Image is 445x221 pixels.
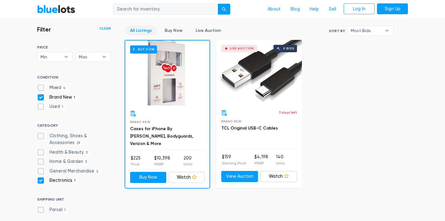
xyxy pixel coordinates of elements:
[37,26,51,33] h3: Filter
[98,52,111,62] b: ▾
[37,206,68,213] label: Parcel
[72,179,78,184] span: 1
[37,177,78,184] label: Electronics
[37,149,90,156] label: Health & Beauty
[254,160,268,166] p: MSRP
[286,3,305,15] a: Blog
[37,103,65,110] label: Used
[37,197,111,204] h6: SHIPPING UNIT
[324,3,341,15] a: Sell
[125,26,157,35] a: All Listings
[184,155,192,167] li: 200
[169,172,205,183] a: Watch
[130,172,166,183] a: Buy Now
[351,26,382,35] span: Most Bids
[37,75,111,82] h6: CONDITION
[190,26,226,35] a: Live Auction
[130,120,150,124] span: Brand New
[222,160,246,166] p: Starting Price
[37,158,89,165] label: Home & Garden
[221,171,258,182] a: View Auction
[221,120,241,123] span: Brand New
[154,161,170,167] p: MSRP
[62,208,68,213] span: 1
[130,45,157,53] h6: Buy Now
[283,47,294,50] div: 0 bids
[37,5,75,14] a: BlueLots
[221,125,278,131] a: TCL Original USB-C Cables
[84,150,90,155] span: 3
[329,28,345,34] label: Sort By
[254,154,268,166] li: $4,198
[94,169,100,174] span: 2
[130,126,193,146] a: Cases for iPhone By [PERSON_NAME], Bodyguardz, Verizon & More
[37,94,77,101] label: Brand New
[279,110,297,115] p: 3 days left
[83,159,89,164] span: 3
[276,160,285,166] p: Units
[60,105,65,110] span: 1
[184,161,192,167] p: Units
[72,95,77,100] span: 1
[154,155,170,167] li: $10,398
[131,161,141,167] p: Price
[100,26,111,31] a: Clear
[79,52,99,62] span: Max
[131,155,141,167] li: $225
[222,154,246,166] li: $159
[344,3,375,15] a: Log In
[37,84,68,91] label: Mixed
[159,26,188,35] a: Buy Now
[380,26,393,35] b: ▾
[37,123,111,130] h6: CATEGORY
[37,133,111,146] label: Clothing, Shoes & Accessories
[37,45,111,49] h6: PRICE
[261,171,297,182] a: Watch
[40,52,61,62] span: Min
[305,3,324,15] a: Help
[60,52,73,62] b: ▾
[125,40,210,105] a: Buy Now
[113,4,218,15] input: Search for inventory
[216,40,302,105] a: Live Auction 0 bids
[37,168,100,175] label: General Merchandise
[230,47,254,50] div: Live Auction
[377,3,408,15] a: Sign Up
[276,154,285,166] li: 140
[263,3,286,15] a: About
[61,86,68,91] span: 4
[74,141,82,146] span: 29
